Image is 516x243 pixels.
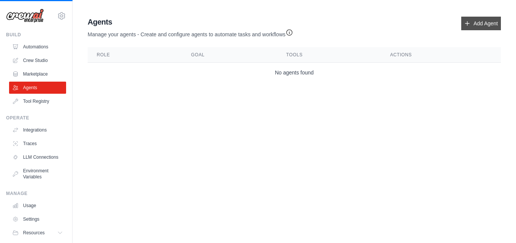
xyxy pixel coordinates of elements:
div: Operate [6,115,66,121]
a: LLM Connections [9,151,66,163]
div: Manage [6,190,66,197]
h2: Agents [88,17,293,27]
button: Resources [9,227,66,239]
img: Logo [6,9,44,23]
td: No agents found [88,63,501,83]
a: Traces [9,138,66,150]
a: Tool Registry [9,95,66,107]
a: Agents [9,82,66,94]
a: Usage [9,200,66,212]
a: Add Agent [461,17,501,30]
p: Manage your agents - Create and configure agents to automate tasks and workflows [88,27,293,38]
a: Integrations [9,124,66,136]
a: Settings [9,213,66,225]
th: Actions [381,47,501,63]
div: Build [6,32,66,38]
th: Role [88,47,182,63]
a: Environment Variables [9,165,66,183]
th: Tools [277,47,381,63]
span: Resources [23,230,45,236]
a: Automations [9,41,66,53]
th: Goal [182,47,277,63]
a: Marketplace [9,68,66,80]
a: Crew Studio [9,54,66,67]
